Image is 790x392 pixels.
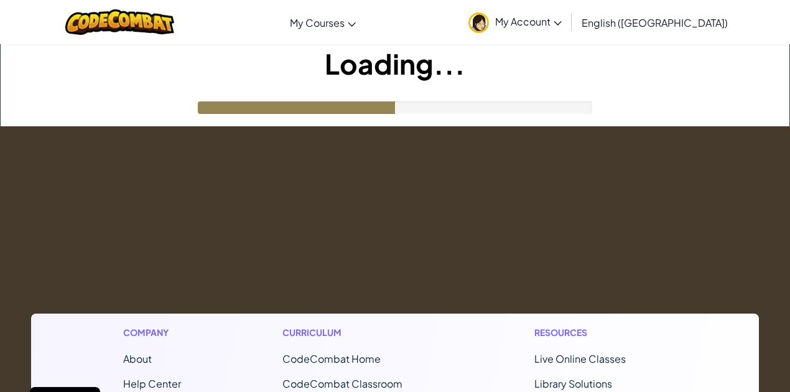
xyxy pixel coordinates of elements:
[1,44,789,83] h1: Loading...
[495,15,562,28] span: My Account
[123,326,181,339] h1: Company
[582,16,728,29] span: English ([GEOGRAPHIC_DATA])
[65,9,174,35] img: CodeCombat logo
[534,377,612,390] a: Library Solutions
[462,2,568,42] a: My Account
[282,377,402,390] a: CodeCombat Classroom
[575,6,734,39] a: English ([GEOGRAPHIC_DATA])
[290,16,345,29] span: My Courses
[534,352,626,365] a: Live Online Classes
[123,377,181,390] a: Help Center
[534,326,667,339] h1: Resources
[284,6,362,39] a: My Courses
[282,352,381,365] span: CodeCombat Home
[123,352,152,365] a: About
[468,12,489,33] img: avatar
[282,326,433,339] h1: Curriculum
